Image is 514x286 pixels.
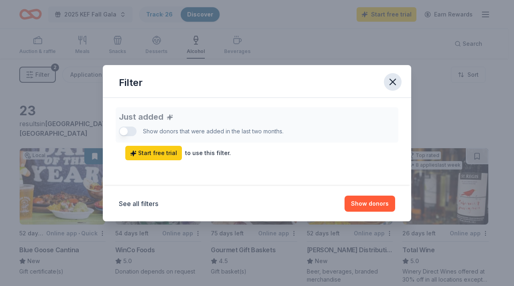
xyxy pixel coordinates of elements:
[119,76,143,89] div: Filter
[185,148,231,158] div: to use this filter.
[119,199,158,208] button: See all filters
[345,196,395,212] button: Show donors
[130,148,177,158] span: Start free trial
[125,146,182,160] a: Start free trial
